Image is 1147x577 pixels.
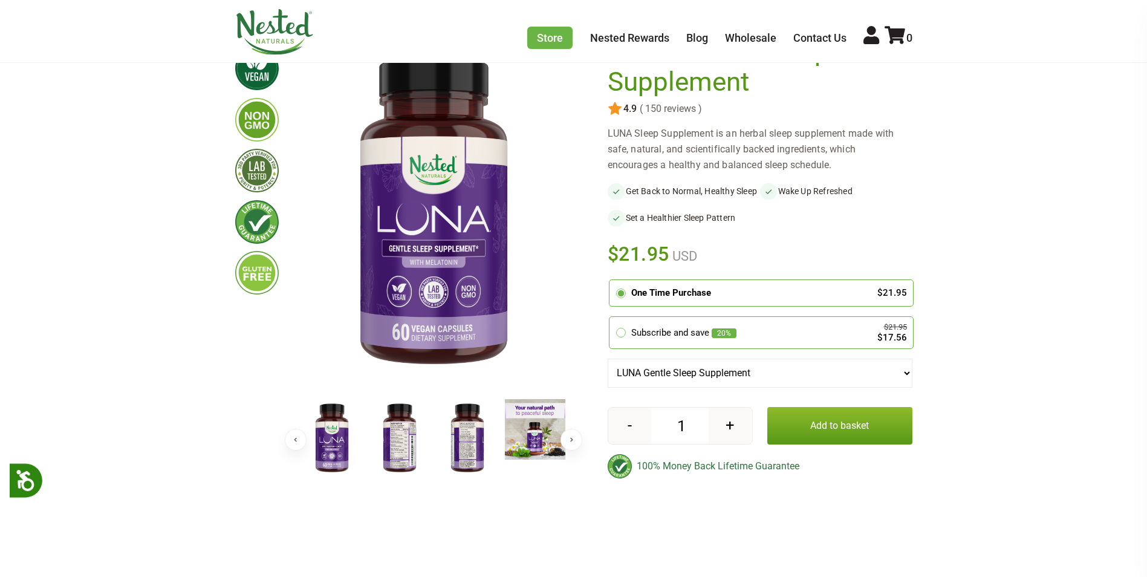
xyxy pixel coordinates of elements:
a: Store [527,27,573,49]
img: LUNA Gentle Sleep Supplement [298,37,569,389]
button: Add to basket [767,407,912,445]
img: LUNA Gentle Sleep Supplement [369,399,430,478]
img: LUNA Gentle Sleep Supplement [302,399,362,478]
img: glutenfree [235,251,279,295]
span: $21.95 [608,241,670,267]
a: Nested Rewards [590,31,669,44]
img: lifetimeguarantee [235,200,279,244]
span: ( 150 reviews ) [637,103,702,114]
img: vegan [235,47,279,90]
li: Wake Up Refreshed [760,183,912,200]
img: LUNA Gentle Sleep Supplement [505,399,565,460]
img: gmofree [235,98,279,142]
img: LUNA Gentle Sleep Supplement [437,399,498,478]
button: - [608,408,651,444]
img: thirdpartytested [235,149,279,192]
span: USD [669,249,697,264]
li: Get Back to Normal, Healthy Sleep [608,183,760,200]
a: Wholesale [725,31,776,44]
div: LUNA Sleep Supplement is an herbal sleep supplement made with safe, natural, and scientifically b... [608,126,912,173]
a: Blog [686,31,708,44]
img: Nested Naturals [235,9,314,55]
h1: LUNA Gentle Sleep Supplement [608,37,906,97]
span: 4.9 [622,103,637,114]
button: + [709,408,752,444]
img: star.svg [608,102,622,116]
span: 0 [906,31,912,44]
button: Next [561,429,582,451]
a: 0 [885,31,912,44]
img: badge-lifetimeguarantee-color.svg [608,454,632,478]
li: Set a Healthier Sleep Pattern [608,209,760,226]
div: 100% Money Back Lifetime Guarantee [608,454,912,478]
button: Previous [285,429,307,451]
a: Contact Us [793,31,846,44]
